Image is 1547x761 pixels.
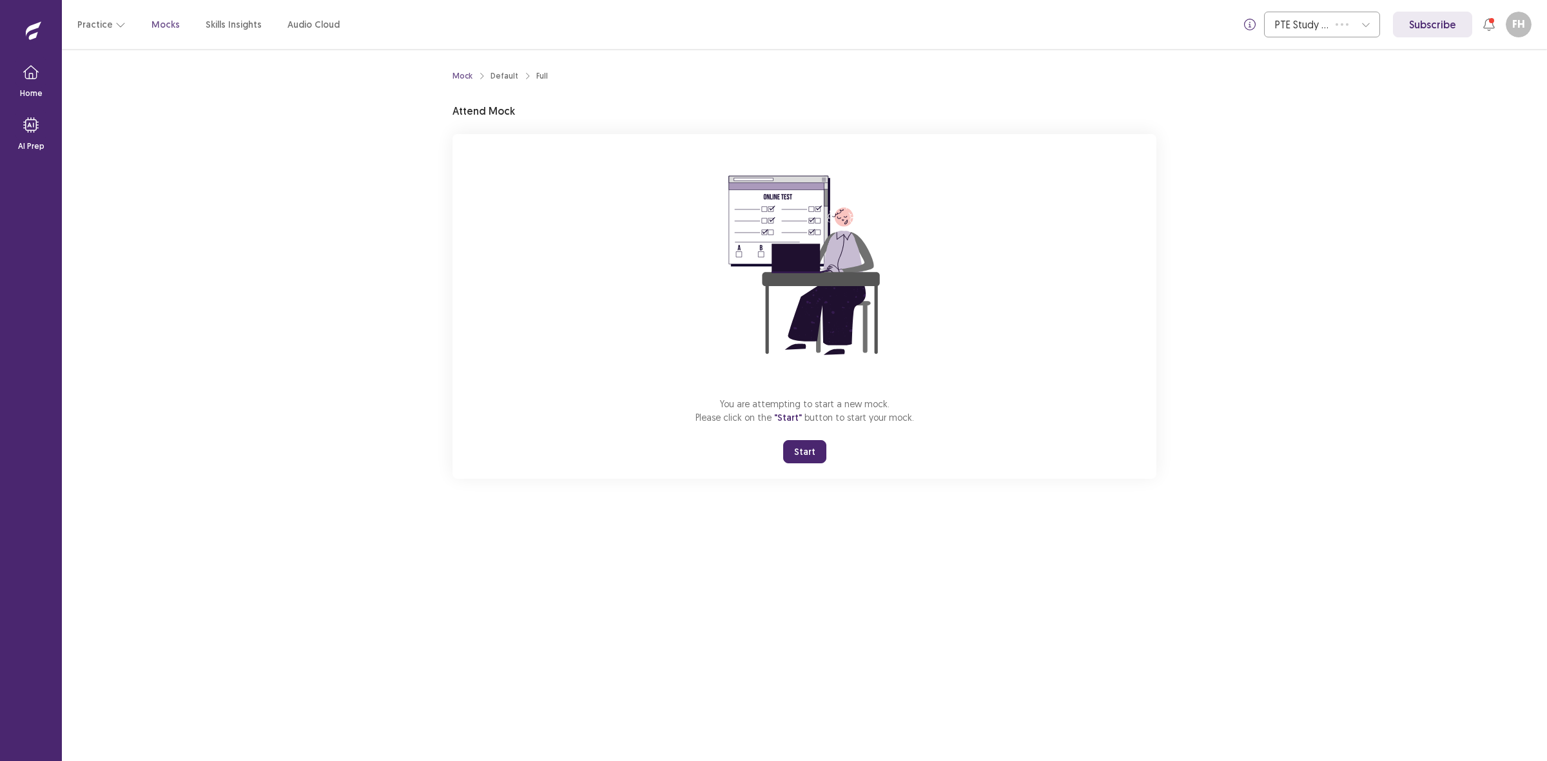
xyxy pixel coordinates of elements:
button: Practice [77,13,126,36]
button: Start [783,440,826,463]
p: Home [20,88,43,99]
a: Mock [452,70,472,82]
button: info [1238,13,1261,36]
a: Audio Cloud [287,18,340,32]
nav: breadcrumb [452,70,548,82]
a: Mocks [151,18,180,32]
span: "Start" [774,412,802,423]
a: Skills Insights [206,18,262,32]
button: FH [1506,12,1532,37]
p: You are attempting to start a new mock. Please click on the button to start your mock. [696,397,914,425]
a: Subscribe [1393,12,1472,37]
div: Default [491,70,518,82]
p: Attend Mock [452,103,515,119]
p: AI Prep [18,140,44,152]
div: Full [536,70,548,82]
img: attend-mock [688,149,920,381]
div: PTE Study Centre [1275,12,1329,37]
